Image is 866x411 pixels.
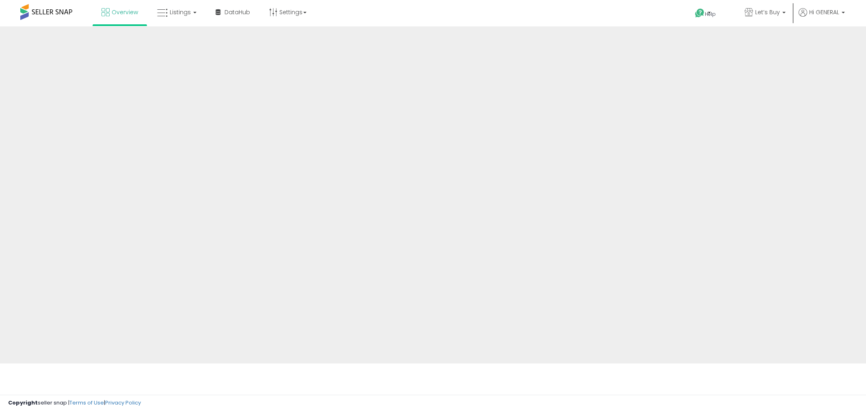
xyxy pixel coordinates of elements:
span: Listings [170,8,191,16]
span: Help [705,11,716,17]
a: Hi GENERAL [799,8,845,26]
span: Hi GENERAL [809,8,839,16]
span: DataHub [225,8,250,16]
span: Overview [112,8,138,16]
i: Get Help [695,8,705,18]
span: Let’s Buy [755,8,780,16]
a: Help [689,2,732,26]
